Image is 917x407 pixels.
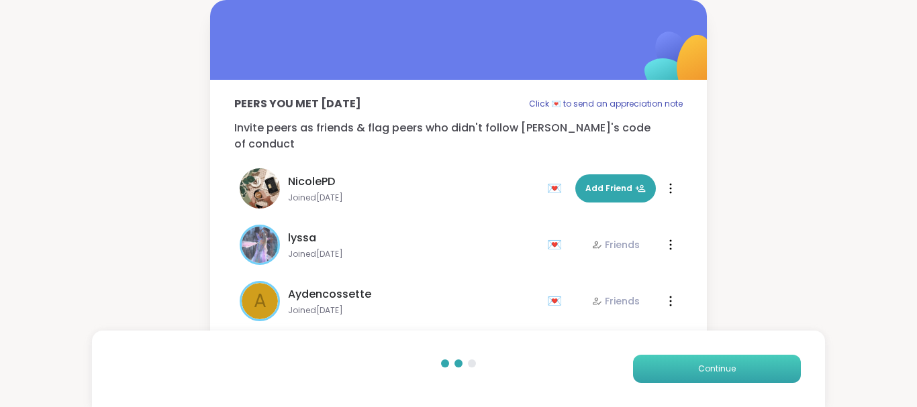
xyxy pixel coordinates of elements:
[288,249,539,259] span: Joined [DATE]
[288,286,371,302] span: Aydencossette
[591,294,640,308] div: Friends
[234,120,683,152] p: Invite peers as friends & flag peers who didn't follow [PERSON_NAME]'s code of conduct
[547,290,567,312] div: 💌
[547,234,567,255] div: 💌
[547,178,567,199] div: 💌
[591,238,640,251] div: Friends
[242,227,278,263] img: lyssa
[585,182,646,194] span: Add Friend
[234,96,361,112] p: Peers you met [DATE]
[240,168,280,209] img: NicolePD
[633,355,801,383] button: Continue
[288,230,316,246] span: lyssa
[288,174,335,190] span: NicolePD
[254,287,267,315] span: A
[575,174,656,202] button: Add Friend
[698,363,736,375] span: Continue
[288,305,539,316] span: Joined [DATE]
[288,192,539,203] span: Joined [DATE]
[529,96,683,112] p: Click 💌 to send an appreciation note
